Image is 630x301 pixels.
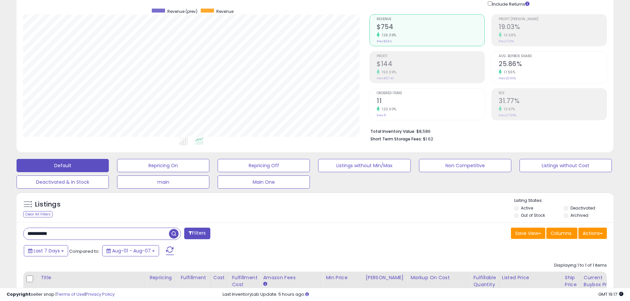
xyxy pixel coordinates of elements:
label: Active [521,205,533,211]
div: Min Price [326,274,360,281]
button: Columns [546,228,577,239]
div: Markup on Cost [410,274,468,281]
th: The percentage added to the cost of goods (COGS) that forms the calculator for Min & Max prices. [408,272,471,298]
small: 150.09% [380,70,397,75]
small: Prev: 5 [377,113,386,117]
a: Terms of Use [57,291,85,297]
span: Aug-01 - Aug-07 [112,247,151,254]
button: Aug-01 - Aug-07 [102,245,159,256]
div: Fulfillment Cost [232,274,257,288]
label: Out of Stock [521,212,545,218]
button: Repricing On [117,159,209,172]
span: 2025-08-15 19:17 GMT [598,291,623,297]
div: Ship Price [565,274,578,288]
small: 13.67% [502,107,515,112]
span: $1.62 [423,136,433,142]
div: Cost [213,274,227,281]
div: Repricing [149,274,175,281]
h2: 11 [377,97,484,106]
strong: Copyright [7,291,31,297]
small: 120.00% [380,107,397,112]
span: Columns [551,230,571,237]
p: Listing States: [514,198,613,204]
small: 17.55% [502,70,515,75]
a: Privacy Policy [86,291,115,297]
label: Archived [570,212,588,218]
small: Prev: $57.40 [377,76,394,80]
span: ROI [499,92,607,95]
span: Profit [377,55,484,58]
span: Compared to: [69,248,100,254]
button: Last 7 Days [24,245,68,256]
button: Save View [511,228,545,239]
button: Default [17,159,109,172]
div: Title [41,274,144,281]
small: Prev: $334 [377,39,392,43]
div: Displaying 1 to 1 of 1 items [554,262,607,269]
div: Amazon Fees [263,274,320,281]
button: Deactivated & In Stock [17,175,109,189]
button: Filters [184,228,210,239]
button: main [117,175,209,189]
button: Non Competitive [419,159,511,172]
button: Listings without Min/Max [318,159,410,172]
button: Repricing Off [218,159,310,172]
h2: 19.03% [499,23,607,32]
div: Fulfillment [181,274,207,281]
small: Amazon Fees. [263,281,267,287]
div: Clear All Filters [23,211,53,217]
h5: Listings [35,200,61,209]
h2: $754 [377,23,484,32]
span: Ordered Items [377,92,484,95]
small: 126.09% [380,33,397,38]
span: Last 7 Days [34,247,60,254]
div: [PERSON_NAME] [365,274,405,281]
div: seller snap | | [7,291,115,298]
div: Listed Price [502,274,559,281]
h2: 25.86% [499,60,607,69]
button: Actions [578,228,607,239]
b: Total Inventory Value: [370,129,415,134]
div: Current Buybox Price [584,274,618,288]
span: Avg. Buybox Share [499,55,607,58]
h2: 31.77% [499,97,607,106]
button: Listings without Cost [520,159,612,172]
li: $8,586 [370,127,602,135]
div: Fulfillable Quantity [473,274,496,288]
button: Main One [218,175,310,189]
span: Revenue [216,9,233,14]
label: Deactivated [570,205,595,211]
span: Profit [PERSON_NAME] [499,18,607,21]
small: 10.58% [502,33,516,38]
span: Revenue [377,18,484,21]
h2: $144 [377,60,484,69]
div: Last InventoryLab Update: 5 hours ago. [223,291,623,298]
b: Short Term Storage Fees: [370,136,422,142]
small: Prev: 17.21% [499,39,514,43]
small: Prev: 27.95% [499,113,516,117]
span: Revenue (prev) [167,9,197,14]
small: Prev: 22.00% [499,76,516,80]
